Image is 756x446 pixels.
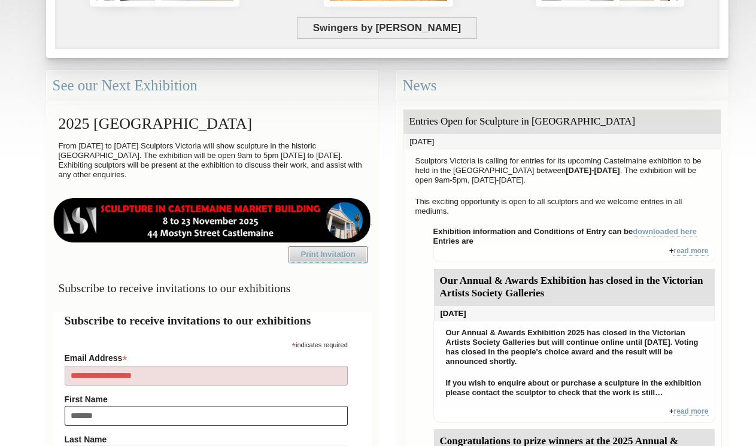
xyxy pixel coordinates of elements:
[433,227,697,236] strong: Exhibition information and Conditions of Entry can be
[633,227,697,236] a: downloaded here
[440,375,709,401] p: If you wish to enquire about or purchase a sculpture in the exhibition please contact the sculpto...
[434,306,715,321] div: [DATE]
[673,247,708,256] a: read more
[297,17,477,39] span: Swingers by [PERSON_NAME]
[409,194,715,219] p: This exciting opportunity is open to all sculptors and we welcome entries in all mediums.
[433,406,715,423] div: +
[65,350,348,364] label: Email Address
[65,338,348,350] div: indicates required
[434,269,715,306] div: Our Annual & Awards Exhibition has closed in the Victorian Artists Society Galleries
[65,435,348,444] label: Last Name
[566,166,620,175] strong: [DATE]-[DATE]
[53,198,372,242] img: castlemaine-ldrbd25v2.png
[289,246,368,263] a: Print Invitation
[403,110,721,134] div: Entries Open for Sculpture in [GEOGRAPHIC_DATA]
[53,109,372,138] h2: 2025 [GEOGRAPHIC_DATA]
[403,134,721,150] div: [DATE]
[396,70,728,102] div: News
[673,407,708,416] a: read more
[409,153,715,188] p: Sculptors Victoria is calling for entries for its upcoming Castelmaine exhibition to be held in t...
[53,138,372,183] p: From [DATE] to [DATE] Sculptors Victoria will show sculpture in the historic [GEOGRAPHIC_DATA]. T...
[65,312,360,329] h2: Subscribe to receive invitations to our exhibitions
[46,70,378,102] div: See our Next Exhibition
[440,325,709,369] p: Our Annual & Awards Exhibition 2025 has closed in the Victorian Artists Society Galleries but wil...
[65,395,348,404] label: First Name
[53,277,372,300] h3: Subscribe to receive invitations to our exhibitions
[433,246,715,262] div: +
